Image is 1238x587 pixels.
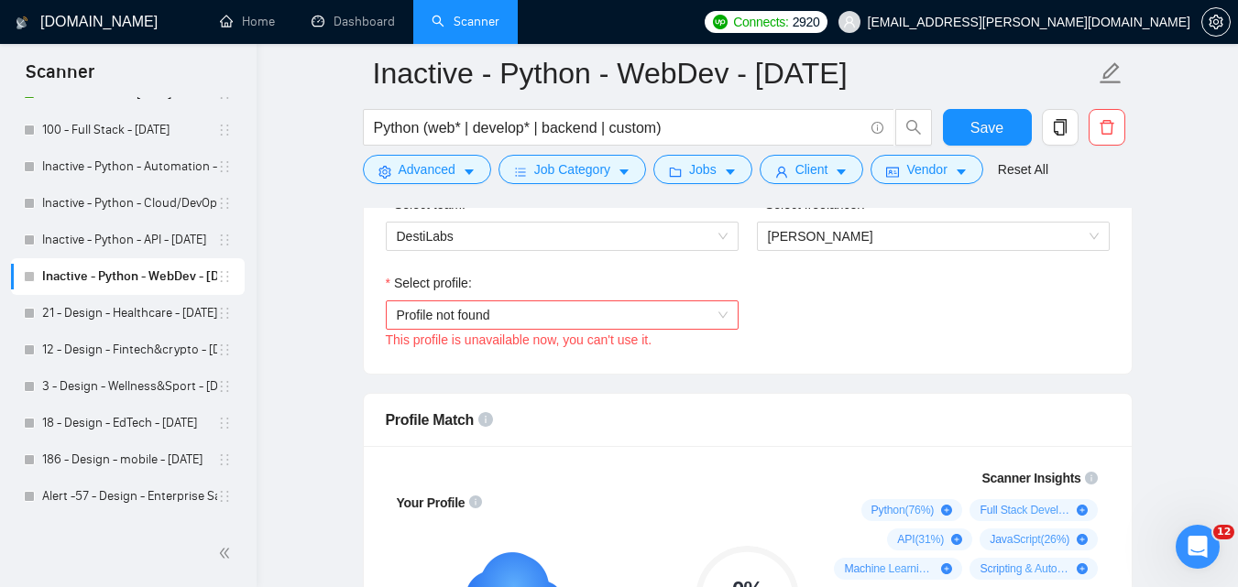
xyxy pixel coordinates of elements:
[990,532,1069,547] span: JavaScript ( 26 %)
[386,330,739,350] div: This profile is unavailable now, you can't use it.
[534,159,610,179] span: Job Category
[220,14,275,29] a: homeHome
[733,12,788,32] span: Connects:
[397,495,466,510] span: Your Profile
[11,368,245,405] li: 3 - Design - Wellness&Sport - 12.02.2025
[11,295,245,332] li: 21 - Design - Healthcare - 12.02.2025
[42,332,217,368] a: 12 - Design - Fintech&crypto - [DATE]
[618,165,630,179] span: caret-down
[12,7,47,42] button: go back
[218,544,236,562] span: double-left
[871,122,883,134] span: info-circle
[207,397,255,434] span: smiley reaction
[11,112,245,148] li: 100 - Full Stack - 2025.08.21
[768,229,873,244] span: [PERSON_NAME]
[322,7,355,40] div: Закрити
[1077,534,1088,545] span: plus-circle
[42,478,217,515] a: Alert -57 - Design - Enterprise SaaS - [DATE]
[386,412,475,428] span: Profile Match
[1089,109,1125,146] button: delete
[287,7,322,42] button: Розгорнути вікно
[981,472,1080,484] span: Scanner Insights
[112,397,159,434] span: disappointed reaction
[217,269,232,284] span: holder
[793,12,820,32] span: 2920
[217,379,232,394] span: holder
[363,155,491,184] button: settingAdvancedcaret-down
[689,159,717,179] span: Jobs
[1099,61,1123,85] span: edit
[11,148,245,185] li: Inactive - Python - Automation - 2025.01.13
[312,14,395,29] a: dashboardDashboard
[394,273,472,293] span: Select profile:
[941,563,952,574] span: plus-circle
[378,165,391,179] span: setting
[11,185,245,222] li: Inactive - Python - Cloud/DevOps - 2025.01.13
[1213,525,1234,539] span: 12
[397,223,728,250] span: DestiLabs
[397,301,728,329] span: Profile not found
[871,155,982,184] button: idcardVendorcaret-down
[955,165,968,179] span: caret-down
[69,457,298,472] a: Відкрити в довідковому центрі
[1077,505,1088,516] span: plus-circle
[122,397,148,434] span: 😞
[669,165,682,179] span: folder
[724,165,737,179] span: caret-down
[886,165,899,179] span: idcard
[217,397,244,434] span: 😃
[217,196,232,211] span: holder
[217,123,232,137] span: holder
[217,342,232,357] span: holder
[1085,472,1098,484] span: info-circle
[1077,563,1088,574] span: plus-circle
[11,222,245,258] li: Inactive - Python - API - 2025.01.13
[498,155,646,184] button: barsJob Categorycaret-down
[11,405,245,441] li: 18 - Design - EdTech - 12.02.2025
[217,306,232,321] span: holder
[42,405,217,441] a: 18 - Design - EdTech - [DATE]
[843,16,856,28] span: user
[998,159,1048,179] a: Reset All
[42,112,217,148] a: 100 - Full Stack - [DATE]
[970,116,1003,139] span: Save
[399,159,455,179] span: Advanced
[373,50,1095,96] input: Scanner name...
[1201,15,1231,29] a: setting
[42,441,217,478] a: 186 - Design - mobile - [DATE]
[42,258,217,295] a: Inactive - Python - WebDev - [DATE]
[653,155,752,184] button: folderJobscaret-down
[871,503,935,517] span: Python ( 76 %)
[795,159,828,179] span: Client
[217,489,232,504] span: holder
[478,412,493,427] span: info-circle
[463,165,476,179] span: caret-down
[1176,525,1220,569] iframe: Intercom live chat
[844,561,934,576] span: Machine Learning ( 21 %)
[906,159,947,179] span: Vendor
[42,295,217,332] a: 21 - Design - Healthcare - [DATE]
[760,155,864,184] button: userClientcaret-down
[980,561,1069,576] span: Scripting & Automation ( 15 %)
[980,503,1069,517] span: Full Stack Development ( 33 %)
[159,397,207,434] span: neutral face reaction
[469,495,482,508] span: info-circle
[1201,7,1231,37] button: setting
[1042,109,1079,146] button: copy
[943,109,1032,146] button: Save
[941,505,952,516] span: plus-circle
[217,416,232,430] span: holder
[896,119,931,136] span: search
[835,165,848,179] span: caret-down
[217,233,232,247] span: holder
[42,368,217,405] a: 3 - Design - Wellness&Sport - [DATE]
[11,258,245,295] li: Inactive - Python - WebDev - 2025.01.13
[22,379,345,399] div: Ви отримали відповідь на своє запитання?
[713,15,728,29] img: upwork-logo.png
[374,116,863,139] input: Search Freelance Jobs...
[11,59,109,97] span: Scanner
[1202,15,1230,29] span: setting
[42,148,217,185] a: Inactive - Python - Automation - [DATE]
[42,185,217,222] a: Inactive - Python - Cloud/DevOps - [DATE]
[775,165,788,179] span: user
